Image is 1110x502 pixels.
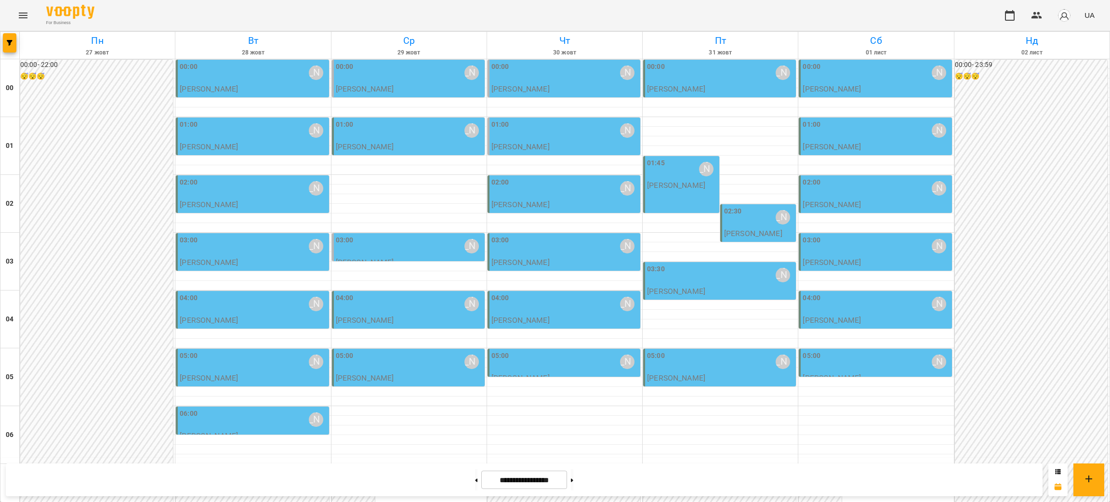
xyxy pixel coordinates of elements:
[647,62,665,72] label: 00:00
[491,316,550,324] p: [PERSON_NAME]
[12,4,35,27] button: Menu
[491,200,550,209] p: [PERSON_NAME]
[180,409,198,419] label: 06:00
[180,351,198,361] label: 05:00
[955,60,1108,70] h6: 00:00 - 23:59
[932,123,946,138] div: Курбанова Софія
[309,123,323,138] div: Курбанова Софія
[309,66,323,80] div: Курбанова Софія
[647,351,665,361] label: 05:00
[956,48,1108,57] h6: 02 лист
[336,62,354,72] label: 00:00
[309,181,323,196] div: Курбанова Софія
[955,71,1108,82] h6: 😴😴😴
[491,235,509,246] label: 03:00
[491,258,550,266] p: [PERSON_NAME]
[489,48,641,57] h6: 30 жовт
[803,119,820,130] label: 01:00
[180,258,238,266] p: [PERSON_NAME]
[46,20,94,26] span: For Business
[180,235,198,246] label: 03:00
[309,412,323,427] div: Курбанова Софія
[776,355,790,369] div: Курбанова Софія
[803,258,861,266] p: [PERSON_NAME]
[46,5,94,19] img: Voopty Logo
[932,355,946,369] div: Курбанова Софія
[800,33,952,48] h6: Сб
[932,66,946,80] div: Курбанова Софія
[647,264,665,275] label: 03:30
[803,293,820,304] label: 04:00
[20,71,173,82] h6: 😴😴😴
[180,432,238,440] p: [PERSON_NAME]
[803,177,820,188] label: 02:00
[803,85,861,93] p: [PERSON_NAME]
[177,33,329,48] h6: Вт
[177,48,329,57] h6: 28 жовт
[956,33,1108,48] h6: Нд
[180,62,198,72] label: 00:00
[620,239,634,253] div: Курбанова Софія
[620,181,634,196] div: Курбанова Софія
[180,200,238,209] p: [PERSON_NAME]
[491,351,509,361] label: 05:00
[20,60,173,70] h6: 00:00 - 22:00
[464,297,479,311] div: Курбанова Софія
[6,141,13,151] h6: 01
[21,48,173,57] h6: 27 жовт
[309,355,323,369] div: Курбанова Софія
[336,293,354,304] label: 04:00
[803,235,820,246] label: 03:00
[803,374,861,382] p: [PERSON_NAME]
[6,430,13,440] h6: 06
[620,66,634,80] div: Курбанова Софія
[6,83,13,93] h6: 00
[336,351,354,361] label: 05:00
[776,268,790,282] div: Курбанова Софія
[336,316,394,324] p: [PERSON_NAME]
[724,206,742,217] label: 02:30
[620,123,634,138] div: Курбанова Софія
[336,374,394,382] p: [PERSON_NAME]
[932,239,946,253] div: Курбанова Софія
[309,239,323,253] div: Курбанова Софія
[803,62,820,72] label: 00:00
[647,287,705,295] p: [PERSON_NAME]
[491,143,550,151] p: [PERSON_NAME]
[932,181,946,196] div: Курбанова Софія
[803,143,861,151] p: [PERSON_NAME]
[644,33,796,48] h6: Пт
[336,119,354,130] label: 01:00
[180,119,198,130] label: 01:00
[336,258,394,266] p: [PERSON_NAME]
[464,123,479,138] div: Курбанова Софія
[491,293,509,304] label: 04:00
[932,297,946,311] div: Курбанова Софія
[776,210,790,225] div: Курбанова Софія
[21,33,173,48] h6: Пн
[491,374,550,382] p: [PERSON_NAME]
[180,374,238,382] p: [PERSON_NAME]
[800,48,952,57] h6: 01 лист
[333,33,485,48] h6: Ср
[6,198,13,209] h6: 02
[180,293,198,304] label: 04:00
[489,33,641,48] h6: Чт
[180,177,198,188] label: 02:00
[464,66,479,80] div: Курбанова Софія
[333,48,485,57] h6: 29 жовт
[464,239,479,253] div: Курбанова Софія
[491,85,550,93] p: [PERSON_NAME]
[6,256,13,267] h6: 03
[1084,10,1095,20] span: UA
[6,314,13,325] h6: 04
[491,62,509,72] label: 00:00
[180,143,238,151] p: [PERSON_NAME]
[620,355,634,369] div: Курбанова Софія
[647,374,705,382] p: [PERSON_NAME]
[644,48,796,57] h6: 31 жовт
[647,181,705,189] p: [PERSON_NAME]
[1081,6,1098,24] button: UA
[464,355,479,369] div: Курбанова Софія
[309,297,323,311] div: Курбанова Софія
